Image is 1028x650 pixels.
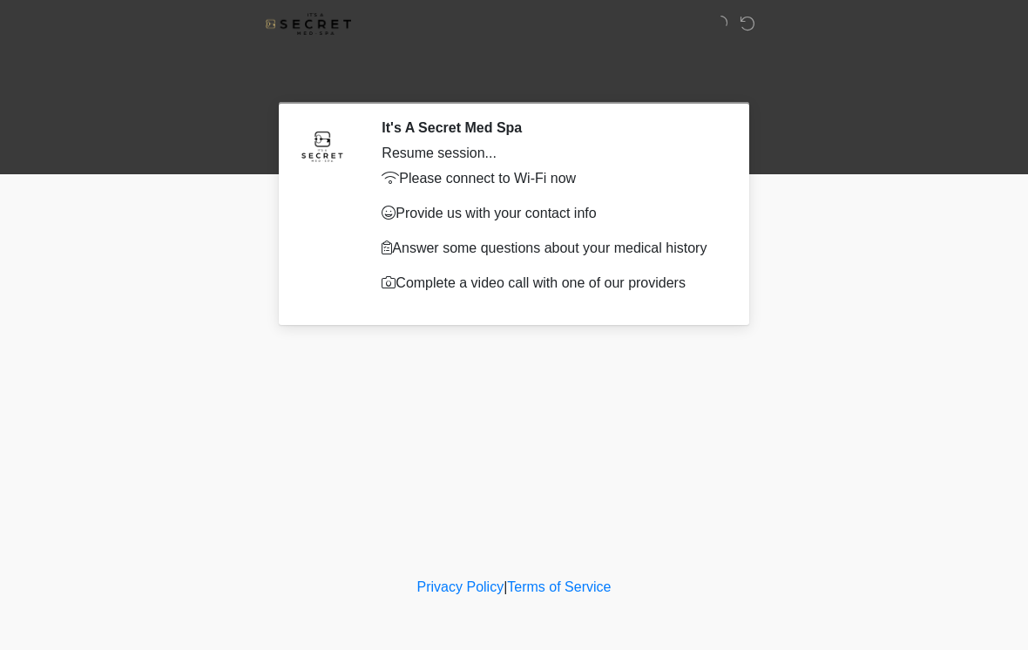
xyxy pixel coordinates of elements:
img: Agent Avatar [296,119,348,172]
img: It's A Secret Med Spa Logo [266,13,351,35]
p: Provide us with your contact info [382,203,719,224]
a: Terms of Service [507,579,611,594]
div: Resume session... [382,143,719,164]
p: Answer some questions about your medical history [382,238,719,259]
p: Complete a video call with one of our providers [382,273,719,294]
a: | [504,579,507,594]
h1: ‎ ‎ [270,63,758,95]
h2: It's A Secret Med Spa [382,119,719,136]
p: Please connect to Wi-Fi now [382,168,719,189]
a: Privacy Policy [417,579,504,594]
